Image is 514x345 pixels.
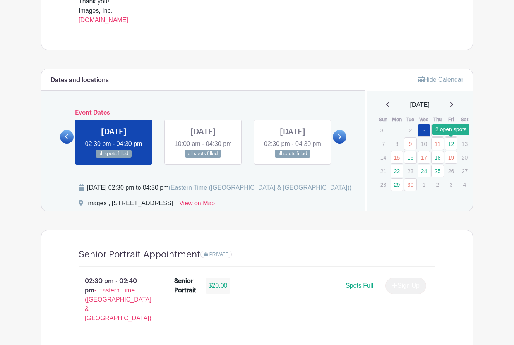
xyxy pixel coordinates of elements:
div: 2 open spots [432,124,469,135]
th: Fri [444,116,458,124]
a: 18 [431,151,444,164]
span: PRIVATE [209,252,229,257]
p: 13 [458,138,471,150]
p: 20 [458,151,471,163]
p: 1 [391,124,403,136]
div: Images, Inc. [79,6,435,25]
th: Sat [458,116,471,124]
div: Senior Portrait [174,276,196,295]
div: $20.00 [206,278,231,294]
div: [DATE] 02:30 pm to 04:30 pm [87,183,351,192]
th: Thu [431,116,444,124]
a: 12 [445,137,457,150]
p: 21 [377,165,390,177]
p: 1 [418,179,430,191]
p: 31 [377,124,390,136]
p: 7 [377,138,390,150]
p: 2 [404,124,417,136]
th: Tue [404,116,417,124]
span: (Eastern Time ([GEOGRAPHIC_DATA] & [GEOGRAPHIC_DATA])) [168,184,351,191]
th: Sun [377,116,390,124]
p: 26 [445,165,457,177]
p: 28 [377,179,390,191]
a: 22 [391,165,403,177]
span: Spots Full [346,282,373,289]
span: [DATE] [410,100,430,110]
a: 25 [431,165,444,177]
th: Mon [390,116,404,124]
p: 02:30 pm - 02:40 pm [66,273,162,326]
a: 4 [431,124,444,137]
th: Wed [417,116,431,124]
a: Hide Calendar [418,76,463,83]
p: 23 [404,165,417,177]
a: View on Map [179,199,215,211]
h6: Event Dates [74,109,333,117]
a: 17 [418,151,430,164]
a: 29 [391,178,403,191]
h6: Dates and locations [51,77,109,84]
a: 11 [431,137,444,150]
p: 14 [377,151,390,163]
a: 9 [404,137,417,150]
p: 10 [418,138,430,150]
a: 3 [418,124,430,137]
p: 8 [391,138,403,150]
p: 27 [458,165,471,177]
a: 30 [404,178,417,191]
p: 2 [431,179,444,191]
h4: Senior Portrait Appointment [79,249,200,260]
span: - Eastern Time ([GEOGRAPHIC_DATA] & [GEOGRAPHIC_DATA]) [85,287,151,321]
a: 15 [391,151,403,164]
a: [DOMAIN_NAME] [79,17,128,23]
a: 24 [418,165,430,177]
div: Images , [STREET_ADDRESS] [86,199,173,211]
a: 19 [445,151,457,164]
p: 3 [445,179,457,191]
p: 4 [458,179,471,191]
a: 16 [404,151,417,164]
